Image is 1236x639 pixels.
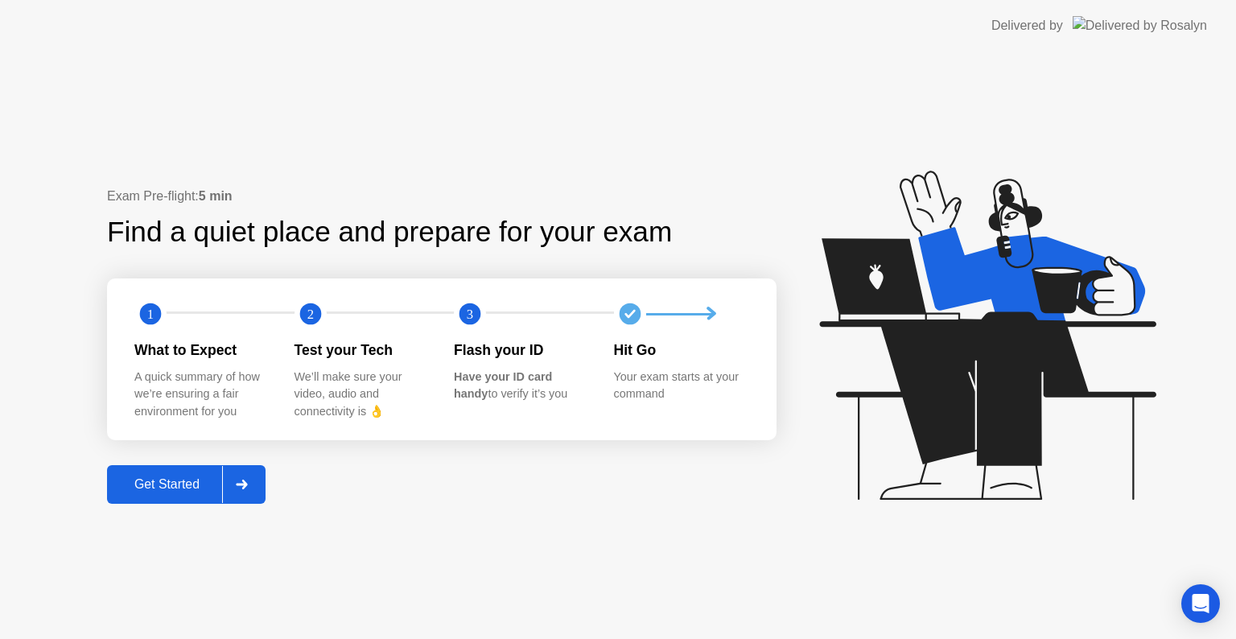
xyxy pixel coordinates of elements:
text: 1 [147,307,154,322]
div: Hit Go [614,340,748,361]
div: Find a quiet place and prepare for your exam [107,211,674,254]
div: Open Intercom Messenger [1181,584,1220,623]
div: Get Started [112,477,222,492]
text: 3 [467,307,473,322]
div: Exam Pre-flight: [107,187,777,206]
div: A quick summary of how we’re ensuring a fair environment for you [134,369,269,421]
div: Your exam starts at your command [614,369,748,403]
text: 2 [307,307,313,322]
div: Delivered by [991,16,1063,35]
div: Flash your ID [454,340,588,361]
b: 5 min [199,189,233,203]
div: What to Expect [134,340,269,361]
div: to verify it’s you [454,369,588,403]
div: We’ll make sure your video, audio and connectivity is 👌 [295,369,429,421]
img: Delivered by Rosalyn [1073,16,1207,35]
b: Have your ID card handy [454,370,552,401]
button: Get Started [107,465,266,504]
div: Test your Tech [295,340,429,361]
